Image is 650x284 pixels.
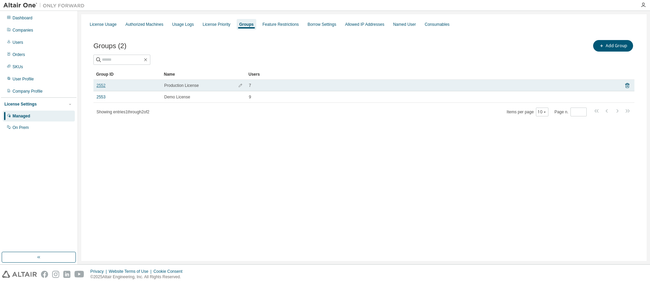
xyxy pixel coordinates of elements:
[2,271,37,278] img: altair_logo.svg
[507,108,548,116] span: Items per page
[262,22,299,27] div: Feature Restrictions
[109,269,153,274] div: Website Terms of Use
[93,42,126,50] span: Groups (2)
[13,40,23,45] div: Users
[393,22,416,27] div: Named User
[13,125,29,130] div: On Prem
[13,113,30,119] div: Managed
[153,269,186,274] div: Cookie Consent
[249,94,251,100] span: 9
[555,108,587,116] span: Page n.
[203,22,231,27] div: License Priority
[164,83,199,88] span: Production License
[13,76,34,82] div: User Profile
[74,271,84,278] img: youtube.svg
[90,269,109,274] div: Privacy
[63,271,70,278] img: linkedin.svg
[96,69,158,80] div: Group ID
[52,271,59,278] img: instagram.svg
[90,22,116,27] div: License Usage
[248,69,615,80] div: Users
[13,27,33,33] div: Companies
[345,22,384,27] div: Allowed IP Addresses
[3,2,88,9] img: Altair One
[96,94,106,100] a: 2553
[13,52,25,57] div: Orders
[538,109,547,115] button: 10
[239,22,254,27] div: Groups
[4,101,37,107] div: License Settings
[125,22,163,27] div: Authorized Machines
[41,271,48,278] img: facebook.svg
[308,22,337,27] div: Borrow Settings
[13,15,32,21] div: Dashboard
[249,83,251,88] span: 7
[425,22,450,27] div: Consumables
[13,89,43,94] div: Company Profile
[172,22,194,27] div: Usage Logs
[164,94,190,100] span: Demo License
[13,64,23,70] div: SKUs
[90,274,187,280] p: © 2025 Altair Engineering, Inc. All Rights Reserved.
[593,40,633,52] button: Add Group
[96,110,149,114] span: Showing entries 1 through 2 of 2
[164,69,243,80] div: Name
[96,83,106,88] a: 2552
